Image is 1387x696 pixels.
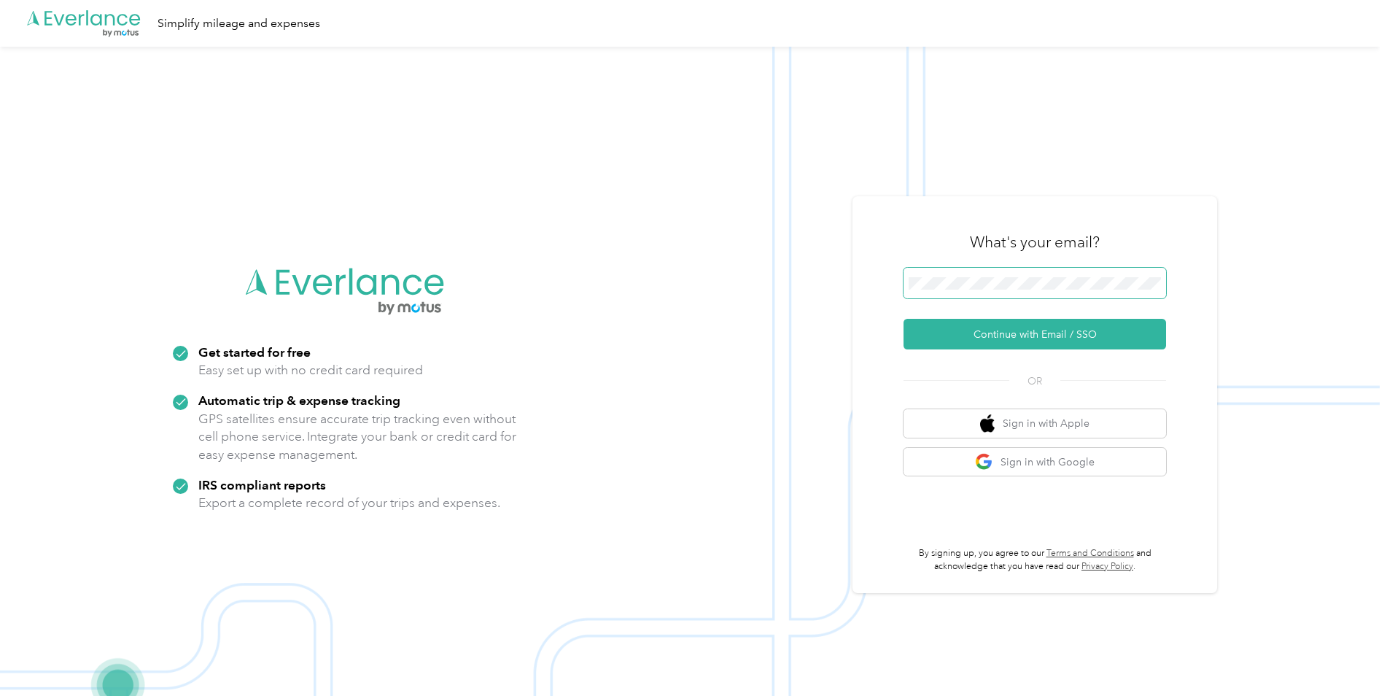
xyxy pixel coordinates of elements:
[1081,561,1133,572] a: Privacy Policy
[198,410,517,464] p: GPS satellites ensure accurate trip tracking even without cell phone service. Integrate your bank...
[1009,374,1060,389] span: OR
[1046,548,1134,559] a: Terms and Conditions
[198,344,311,360] strong: Get started for free
[198,477,326,492] strong: IRS compliant reports
[970,232,1100,252] h3: What's your email?
[198,494,500,512] p: Export a complete record of your trips and expenses.
[975,453,993,471] img: google logo
[904,319,1166,349] button: Continue with Email / SSO
[904,547,1166,573] p: By signing up, you agree to our and acknowledge that you have read our .
[198,393,400,408] strong: Automatic trip & expense tracking
[158,15,320,33] div: Simplify mileage and expenses
[904,448,1166,476] button: google logoSign in with Google
[904,409,1166,438] button: apple logoSign in with Apple
[198,361,423,379] p: Easy set up with no credit card required
[980,414,995,433] img: apple logo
